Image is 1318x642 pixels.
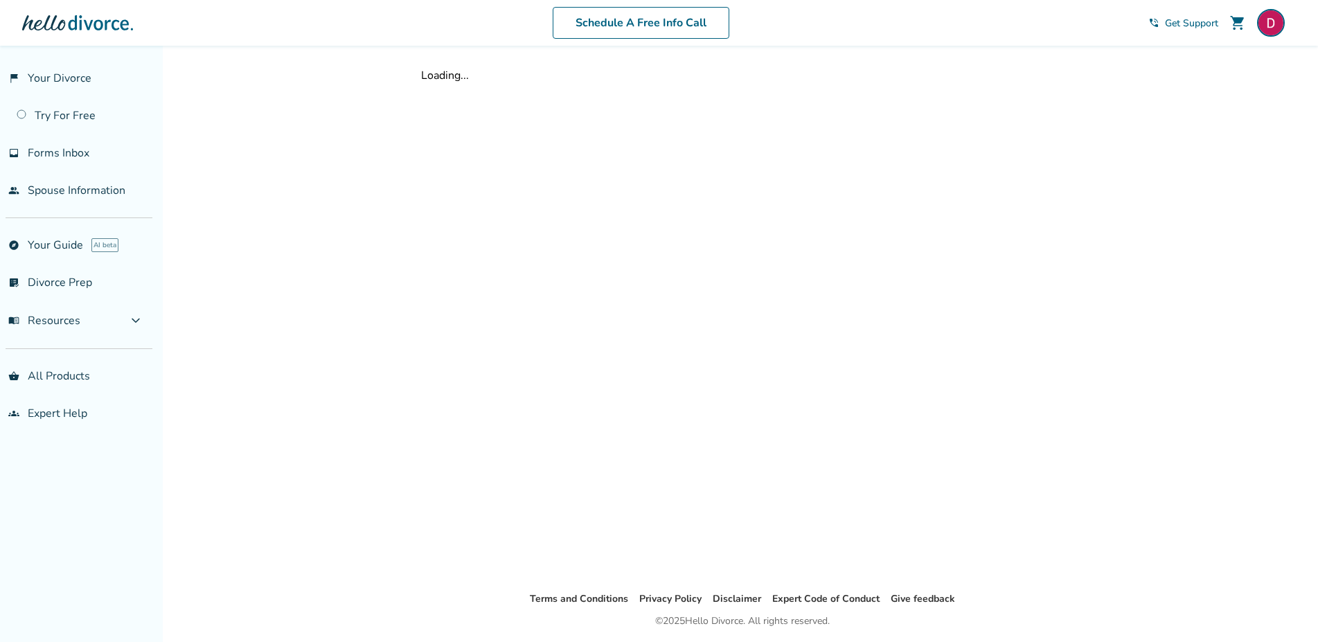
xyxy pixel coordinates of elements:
span: menu_book [8,315,19,326]
a: Schedule A Free Info Call [553,7,729,39]
span: Get Support [1165,17,1218,30]
span: Forms Inbox [28,145,89,161]
div: © 2025 Hello Divorce. All rights reserved. [655,613,830,630]
a: Expert Code of Conduct [772,592,880,605]
li: Disclaimer [713,591,761,607]
a: phone_in_talkGet Support [1148,17,1218,30]
span: shopping_basket [8,371,19,382]
li: Give feedback [891,591,955,607]
span: people [8,185,19,196]
img: David Pewzner [1257,9,1285,37]
span: flag_2 [8,73,19,84]
span: explore [8,240,19,251]
a: Privacy Policy [639,592,702,605]
span: shopping_cart [1229,15,1246,31]
span: inbox [8,148,19,159]
div: Loading... [421,68,1064,83]
span: groups [8,408,19,419]
a: Terms and Conditions [530,592,628,605]
span: list_alt_check [8,277,19,288]
span: expand_more [127,312,144,329]
span: Resources [8,313,80,328]
span: phone_in_talk [1148,17,1159,28]
span: AI beta [91,238,118,252]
